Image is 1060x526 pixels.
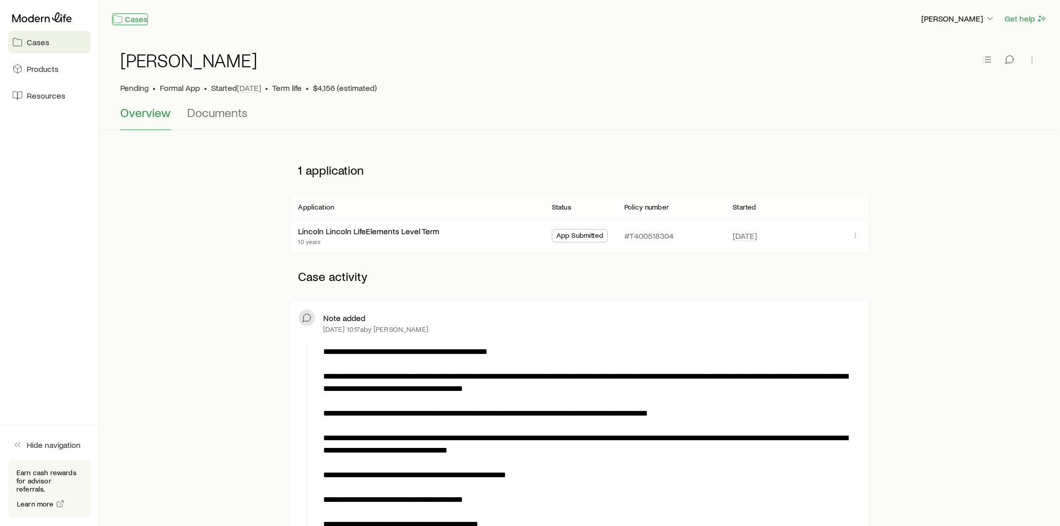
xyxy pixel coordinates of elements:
span: App Submitted [556,231,603,242]
div: Lincoln Lincoln LifeElements Level Term [298,226,439,237]
p: Started [733,203,756,211]
span: • [306,83,309,93]
a: Cases [8,31,90,53]
p: Application [298,203,334,211]
span: Hide navigation [27,440,81,450]
span: Products [27,64,59,74]
span: [DATE] [733,231,757,241]
span: Term life [272,83,302,93]
span: Formal App [160,83,200,93]
span: Overview [120,105,171,120]
span: Cases [27,37,49,47]
p: Note added [323,313,365,323]
span: Learn more [17,500,54,508]
button: Hide navigation [8,434,90,456]
span: $4,156 (estimated) [313,83,377,93]
span: Resources [27,90,65,101]
p: #T400518304 [624,231,674,241]
p: Case activity [290,261,869,292]
p: Pending [120,83,148,93]
button: Get help [1004,13,1048,25]
span: • [153,83,156,93]
a: Lincoln Lincoln LifeElements Level Term [298,226,439,236]
p: 10 years [298,237,439,246]
p: Started [211,83,261,93]
div: Earn cash rewards for advisor referrals.Learn more [8,460,90,518]
a: Resources [8,84,90,107]
a: Cases [112,13,148,25]
h1: [PERSON_NAME] [120,50,257,70]
p: Status [552,203,571,211]
a: Products [8,58,90,80]
p: [DATE] 10:17a by [PERSON_NAME] [323,325,429,333]
p: 1 application [290,155,869,185]
button: [PERSON_NAME] [921,13,996,25]
span: Documents [187,105,248,120]
p: Earn cash rewards for advisor referrals. [16,468,82,493]
span: • [265,83,268,93]
div: Case details tabs [120,105,1039,130]
p: Policy number [624,203,669,211]
p: [PERSON_NAME] [921,13,995,24]
span: [DATE] [237,83,261,93]
span: • [204,83,207,93]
